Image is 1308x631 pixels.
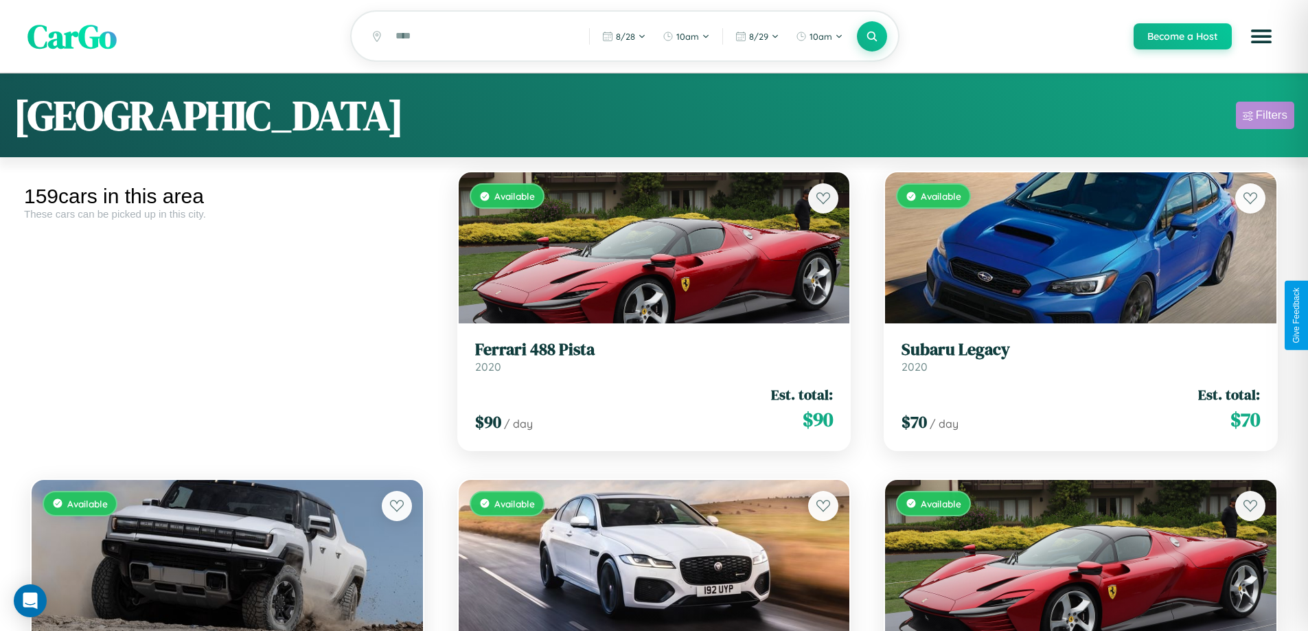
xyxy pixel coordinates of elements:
[930,417,959,431] span: / day
[595,25,653,47] button: 8/28
[902,340,1260,374] a: Subaru Legacy2020
[1198,385,1260,404] span: Est. total:
[24,208,431,220] div: These cars can be picked up in this city.
[676,31,699,42] span: 10am
[1256,108,1287,122] div: Filters
[902,360,928,374] span: 2020
[475,411,501,433] span: $ 90
[921,498,961,509] span: Available
[1292,288,1301,343] div: Give Feedback
[749,31,768,42] span: 8 / 29
[902,411,927,433] span: $ 70
[494,498,535,509] span: Available
[1230,406,1260,433] span: $ 70
[810,31,832,42] span: 10am
[67,498,108,509] span: Available
[803,406,833,433] span: $ 90
[475,340,834,374] a: Ferrari 488 Pista2020
[475,360,501,374] span: 2020
[616,31,635,42] span: 8 / 28
[1236,102,1294,129] button: Filters
[902,340,1260,360] h3: Subaru Legacy
[656,25,717,47] button: 10am
[1134,23,1232,49] button: Become a Host
[921,190,961,202] span: Available
[789,25,850,47] button: 10am
[728,25,786,47] button: 8/29
[24,185,431,208] div: 159 cars in this area
[771,385,833,404] span: Est. total:
[27,14,117,59] span: CarGo
[14,87,404,144] h1: [GEOGRAPHIC_DATA]
[475,340,834,360] h3: Ferrari 488 Pista
[14,584,47,617] div: Open Intercom Messenger
[1242,17,1281,56] button: Open menu
[504,417,533,431] span: / day
[494,190,535,202] span: Available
